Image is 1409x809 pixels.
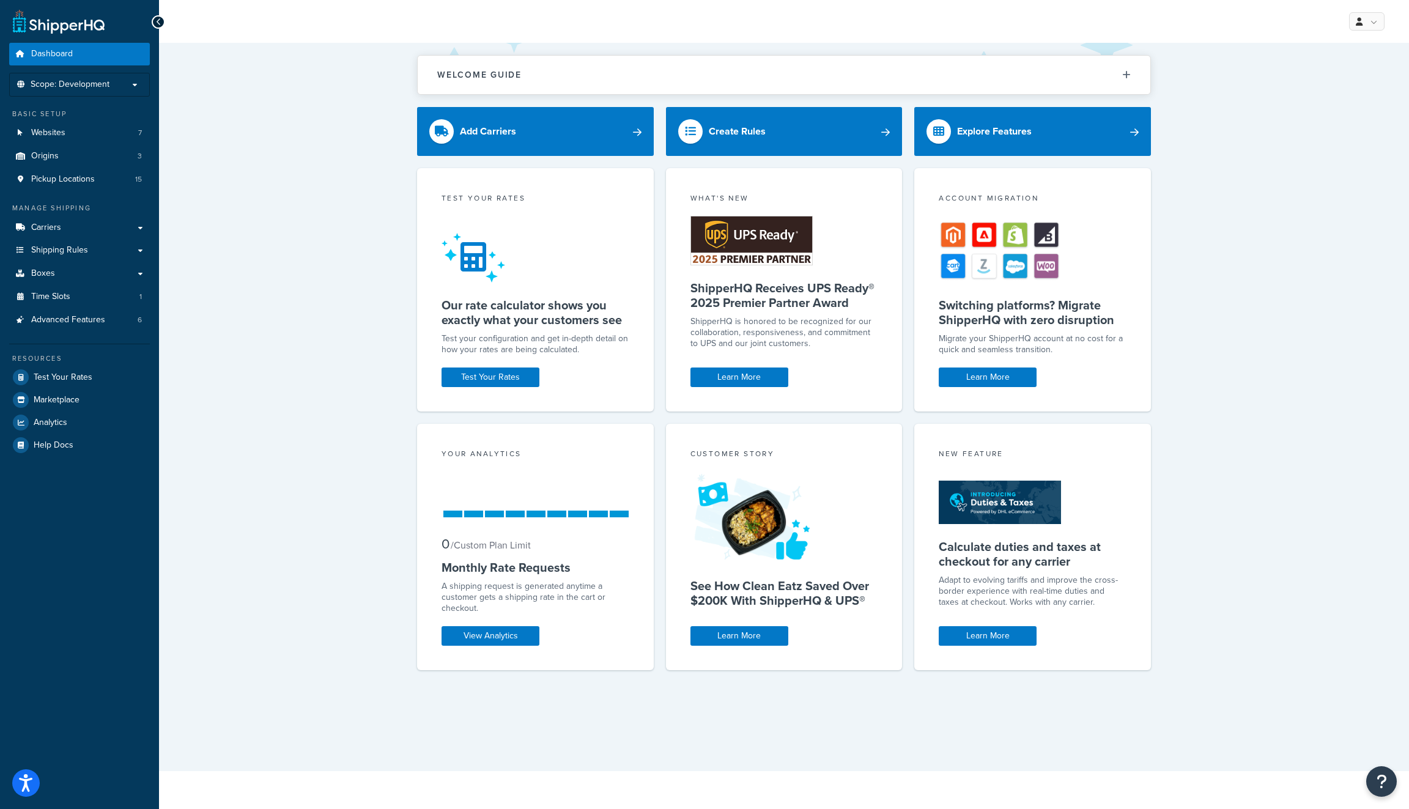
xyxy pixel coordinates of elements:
[31,151,59,161] span: Origins
[9,216,150,239] a: Carriers
[939,298,1126,327] h5: Switching platforms? Migrate ShipperHQ with zero disruption
[34,440,73,451] span: Help Docs
[442,560,629,575] h5: Monthly Rate Requests
[139,292,142,302] span: 1
[9,122,150,144] a: Websites7
[9,286,150,308] a: Time Slots1
[138,128,142,138] span: 7
[9,366,150,388] a: Test Your Rates
[9,168,150,191] a: Pickup Locations15
[138,151,142,161] span: 3
[9,434,150,456] a: Help Docs
[9,168,150,191] li: Pickup Locations
[442,626,539,646] a: View Analytics
[31,49,73,59] span: Dashboard
[939,333,1126,355] div: Migrate your ShipperHQ account at no cost for a quick and seamless transition.
[437,70,522,79] h2: Welcome Guide
[31,174,95,185] span: Pickup Locations
[690,578,878,608] h5: See How Clean Eatz Saved Over $200K With ShipperHQ & UPS®
[914,107,1151,156] a: Explore Features
[690,626,788,646] a: Learn More
[9,309,150,331] a: Advanced Features6
[9,109,150,119] div: Basic Setup
[442,368,539,387] a: Test Your Rates
[442,448,629,462] div: Your Analytics
[138,315,142,325] span: 6
[939,193,1126,207] div: Account Migration
[31,245,88,256] span: Shipping Rules
[31,79,109,90] span: Scope: Development
[31,268,55,279] span: Boxes
[690,368,788,387] a: Learn More
[9,309,150,331] li: Advanced Features
[34,418,67,428] span: Analytics
[418,56,1150,94] button: Welcome Guide
[9,389,150,411] a: Marketplace
[31,292,70,302] span: Time Slots
[451,538,531,552] small: / Custom Plan Limit
[9,145,150,168] a: Origins3
[442,298,629,327] h5: Our rate calculator shows you exactly what your customers see
[1366,766,1397,797] button: Open Resource Center
[31,128,65,138] span: Websites
[957,123,1032,140] div: Explore Features
[690,281,878,310] h5: ShipperHQ Receives UPS Ready® 2025 Premier Partner Award
[34,372,92,383] span: Test Your Rates
[939,368,1037,387] a: Learn More
[31,223,61,233] span: Carriers
[417,107,654,156] a: Add Carriers
[135,174,142,185] span: 15
[442,581,629,614] div: A shipping request is generated anytime a customer gets a shipping rate in the cart or checkout.
[939,575,1126,608] p: Adapt to evolving tariffs and improve the cross-border experience with real-time duties and taxes...
[9,43,150,65] a: Dashboard
[9,262,150,285] a: Boxes
[460,123,516,140] div: Add Carriers
[9,412,150,434] a: Analytics
[939,448,1126,462] div: New Feature
[690,448,878,462] div: Customer Story
[709,123,766,140] div: Create Rules
[939,626,1037,646] a: Learn More
[690,316,878,349] p: ShipperHQ is honored to be recognized for our collaboration, responsiveness, and commitment to UP...
[666,107,903,156] a: Create Rules
[442,333,629,355] div: Test your configuration and get in-depth detail on how your rates are being calculated.
[9,239,150,262] a: Shipping Rules
[9,353,150,364] div: Resources
[442,193,629,207] div: Test your rates
[939,539,1126,569] h5: Calculate duties and taxes at checkout for any carrier
[9,203,150,213] div: Manage Shipping
[31,315,105,325] span: Advanced Features
[690,193,878,207] div: What's New
[442,534,449,554] span: 0
[9,122,150,144] li: Websites
[9,286,150,308] li: Time Slots
[34,395,80,405] span: Marketplace
[9,145,150,168] li: Origins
